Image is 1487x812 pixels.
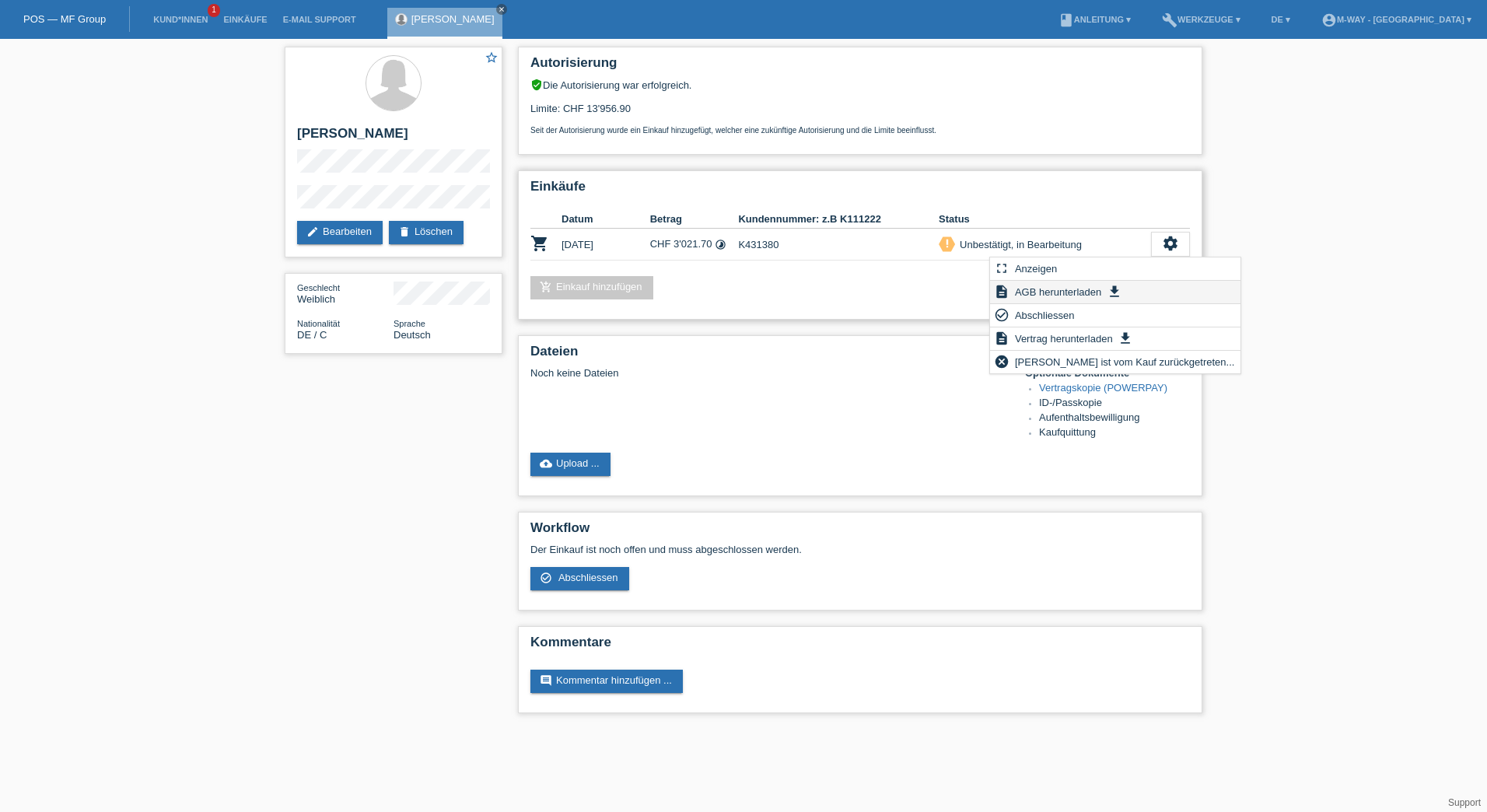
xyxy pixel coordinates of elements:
a: star_border [485,51,499,67]
a: Kund*innen [145,15,215,24]
a: close [496,4,507,15]
h2: [PERSON_NAME] [297,126,490,149]
a: [PERSON_NAME] [411,13,495,25]
i: fullscreen [994,261,1009,276]
span: Deutsch [394,329,431,341]
a: check_circle_outline Abschliessen [530,567,629,590]
i: settings [1162,235,1179,252]
a: Einkäufe [215,15,275,24]
td: K431380 [738,229,939,261]
a: POS — MF Group [23,13,106,25]
i: cloud_upload [540,457,552,470]
i: comment [540,674,552,687]
i: star_border [485,51,499,65]
i: edit [306,226,319,238]
a: editBearbeiten [297,221,383,244]
h2: Workflow [530,520,1190,544]
span: Abschliessen [558,572,618,583]
div: Weiblich [297,282,394,305]
i: priority_high [942,238,953,249]
span: 1 [208,4,220,17]
a: Support [1448,797,1481,808]
a: deleteLöschen [389,221,464,244]
span: Nationalität [297,319,340,328]
div: Noch keine Dateien [530,367,1006,379]
span: Geschlecht [297,283,340,292]
div: Die Autorisierung war erfolgreich. [530,79,1190,91]
li: Kaufquittung [1039,426,1190,441]
i: book [1058,12,1074,28]
i: account_circle [1321,12,1337,28]
span: Anzeigen [1013,259,1059,278]
i: verified_user [530,79,543,91]
span: Abschliessen [1013,306,1077,324]
h2: Autorisierung [530,55,1190,79]
i: build [1162,12,1177,28]
i: check_circle_outline [540,572,552,584]
li: Aufenthaltsbewilligung [1039,411,1190,426]
div: Unbestätigt, in Bearbeitung [955,236,1082,253]
span: Deutschland / C / 01.10.2015 [297,329,327,341]
h2: Einkäufe [530,179,1190,202]
a: DE ▾ [1264,15,1298,24]
span: Sprache [394,319,425,328]
i: description [994,284,1009,299]
td: [DATE] [562,229,650,261]
i: delete [398,226,411,238]
i: add_shopping_cart [540,281,552,293]
i: get_app [1107,284,1122,299]
i: POSP00028696 [530,234,549,253]
p: Seit der Autorisierung wurde ein Einkauf hinzugefügt, welcher eine zukünftige Autorisierung und d... [530,126,1190,135]
span: AGB herunterladen [1013,282,1104,301]
a: add_shopping_cartEinkauf hinzufügen [530,276,653,299]
a: cloud_uploadUpload ... [530,453,611,476]
i: check_circle_outline [994,307,1009,323]
i: close [498,5,506,13]
td: CHF 3'021.70 [650,229,739,261]
a: E-Mail Support [275,15,364,24]
th: Kundennummer: z.B K111222 [738,210,939,229]
a: bookAnleitung ▾ [1051,15,1139,24]
a: Vertragskopie (POWERPAY) [1039,382,1167,394]
div: Limite: CHF 13'956.90 [530,91,1190,135]
a: account_circlem-way - [GEOGRAPHIC_DATA] ▾ [1314,15,1479,24]
th: Status [939,210,1151,229]
h2: Kommentare [530,635,1190,658]
th: Betrag [650,210,739,229]
h2: Dateien [530,344,1190,367]
li: ID-/Passkopie [1039,397,1190,411]
p: Der Einkauf ist noch offen und muss abgeschlossen werden. [530,544,1190,555]
th: Datum [562,210,650,229]
i: Fixe Raten (24 Raten) [715,239,726,250]
a: buildWerkzeuge ▾ [1154,15,1248,24]
a: commentKommentar hinzufügen ... [530,670,683,693]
